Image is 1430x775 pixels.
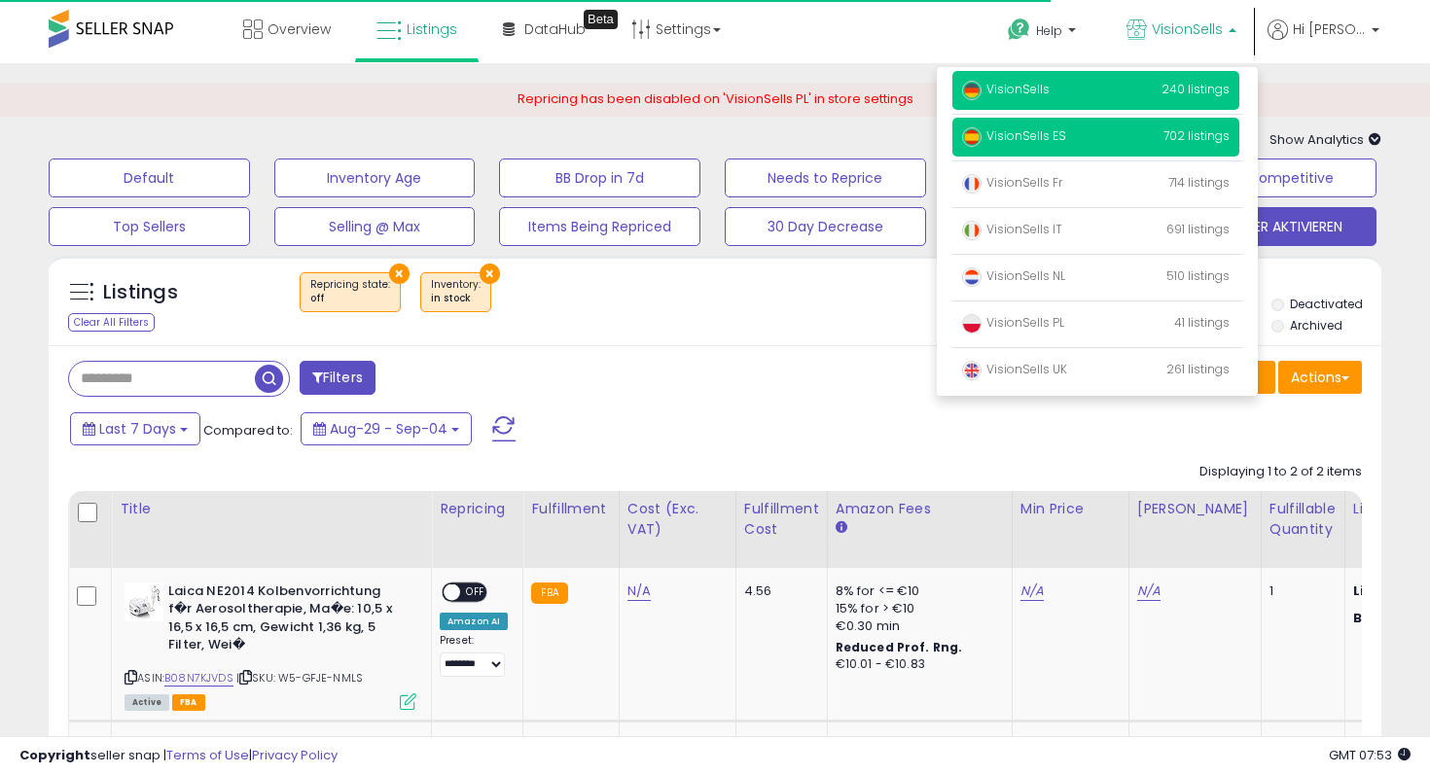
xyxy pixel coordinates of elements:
span: Help [1036,22,1062,39]
img: spain.png [962,127,982,147]
a: Help [992,3,1095,63]
div: Amazon Fees [836,499,1004,519]
div: 8% for <= €10 [836,582,997,600]
div: Clear All Filters [68,313,155,332]
button: Last 7 Days [70,412,200,445]
div: Repricing [440,499,515,519]
i: Get Help [1007,18,1031,42]
span: Aug-29 - Sep-04 [330,419,447,439]
span: Inventory : [431,277,481,306]
div: Title [120,499,423,519]
span: 510 listings [1166,267,1230,284]
span: Compared to: [203,421,293,440]
img: 41W7gHYjPmL._SL40_.jpg [125,582,163,621]
span: All listings currently available for purchase on Amazon [125,694,169,711]
span: 702 listings [1163,127,1230,144]
span: VisionSells ES [962,127,1066,144]
h5: Listings [103,279,178,306]
button: Non Competitive [1175,159,1376,197]
span: 714 listings [1168,174,1230,191]
small: Amazon Fees. [836,519,847,537]
span: | SKU: W5-GFJE-NMLS [236,670,363,686]
div: Fulfillable Quantity [1269,499,1337,540]
span: 691 listings [1166,221,1230,237]
div: Displaying 1 to 2 of 2 items [1199,463,1362,481]
button: Items Being Repriced [499,207,700,246]
small: FBA [531,582,567,604]
div: off [310,292,390,305]
a: Privacy Policy [252,746,338,764]
div: €0.30 min [836,617,997,635]
div: 1 [1269,582,1330,600]
a: N/A [1020,581,1044,601]
div: Fulfillment Cost [744,499,819,540]
span: 41 listings [1174,314,1230,331]
button: REPRICER AKTIVIEREN [1175,207,1376,246]
div: in stock [431,292,481,305]
span: 261 listings [1166,361,1230,377]
div: €10.01 - €10.83 [836,656,997,673]
a: B08N7KJVDS [164,670,233,687]
button: Selling @ Max [274,207,476,246]
div: [PERSON_NAME] [1137,499,1253,519]
a: Terms of Use [166,746,249,764]
img: poland.png [962,314,982,334]
button: Filters [300,361,375,395]
button: × [480,264,500,284]
span: Listings [407,19,457,39]
span: VisionSells NL [962,267,1065,284]
label: Archived [1290,317,1342,334]
span: VisionSells PL [962,314,1064,331]
img: netherlands.png [962,267,982,287]
div: Min Price [1020,499,1121,519]
div: 15% for > €10 [836,600,997,617]
p: Listing States: [1161,272,1382,291]
button: Default [49,159,250,197]
label: Deactivated [1290,296,1363,312]
button: Actions [1278,361,1362,394]
a: N/A [627,581,651,601]
a: N/A [1137,581,1161,601]
span: DataHub [524,19,586,39]
button: Aug-29 - Sep-04 [301,412,472,445]
span: Repricing has been disabled on 'VisionSells PL' in store settings [518,89,913,108]
div: Tooltip anchor [584,10,618,29]
button: BB Drop in 7d [499,159,700,197]
div: Preset: [440,634,508,678]
span: VisionSells [1152,19,1223,39]
span: FBA [172,694,205,711]
button: × [389,264,410,284]
div: ASIN: [125,582,416,709]
span: 2025-09-12 07:53 GMT [1329,746,1411,764]
button: Top Sellers [49,207,250,246]
button: Needs to Reprice [725,159,926,197]
span: Repricing state : [310,277,390,306]
span: Show Analytics [1269,130,1381,149]
img: france.png [962,174,982,194]
img: uk.png [962,361,982,380]
a: Hi [PERSON_NAME] [1268,19,1379,63]
div: Cost (Exc. VAT) [627,499,728,540]
button: 30 Day Decrease [725,207,926,246]
span: OFF [460,583,491,600]
div: Fulfillment [531,499,610,519]
span: Hi [PERSON_NAME] [1293,19,1366,39]
div: seller snap | | [19,747,338,765]
span: VisionSells IT [962,221,1062,237]
span: Last 7 Days [99,419,176,439]
b: Reduced Prof. Rng. [836,639,963,655]
img: italy.png [962,221,982,240]
span: Overview [268,19,331,39]
div: Amazon AI [440,613,508,630]
span: VisionSells Fr [962,174,1062,191]
b: Laica NE2014 Kolbenvorrichtung f�r Aerosoltherapie, Ma�e: 10,5 x 16,5 x 16,5 cm, Gewicht 1,36 kg,... [168,582,405,659]
button: Inventory Age [274,159,476,197]
strong: Copyright [19,746,90,764]
span: 240 listings [1162,81,1230,97]
div: 4.56 [744,582,812,600]
span: VisionSells [962,81,1050,97]
span: VisionSells UK [962,361,1067,377]
img: germany.png [962,81,982,100]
